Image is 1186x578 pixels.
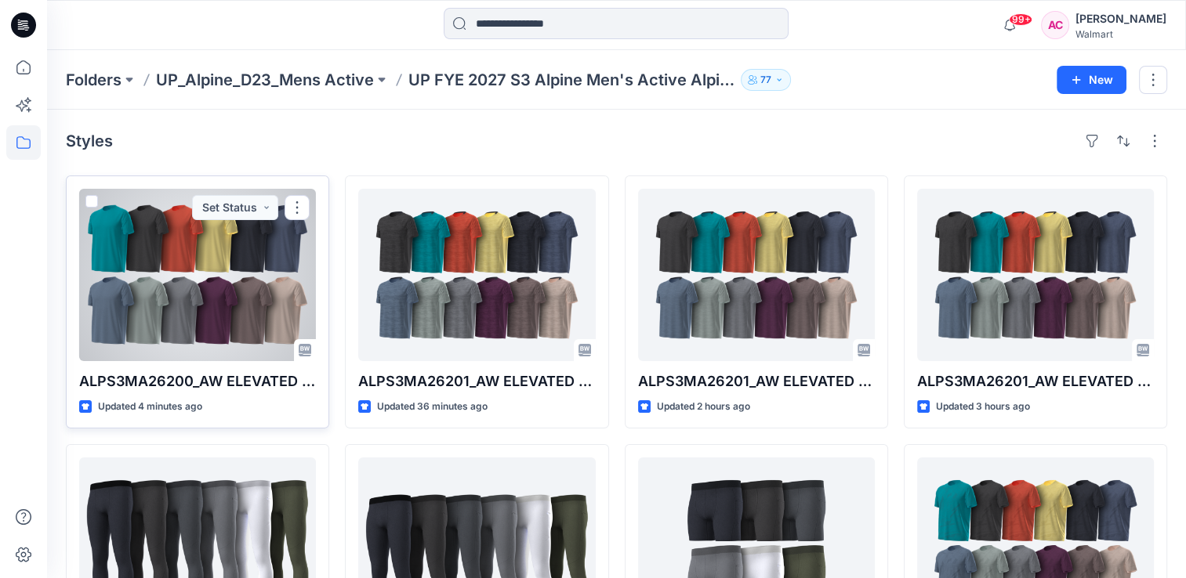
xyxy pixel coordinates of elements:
[377,399,488,415] p: Updated 36 minutes ago
[917,370,1154,392] p: ALPS3MA26201_AW ELEVATED JACQUARD FASHION TEE OPTION 3A PT-WX-33709
[638,189,875,361] a: ALPS3MA26201_AW ELEVATED JACQUARD FASHION TEE OPTION 3B PT-WX-32518
[66,132,113,150] h4: Styles
[66,69,122,91] a: Folders
[156,69,374,91] a: UP_Alpine_D23_Mens Active
[638,370,875,392] p: ALPS3MA26201_AW ELEVATED JACQUARD FASHION TEE OPTION 3B PT-WX-32518
[917,189,1154,361] a: ALPS3MA26201_AW ELEVATED JACQUARD FASHION TEE OPTION 3A PT-WX-33709
[1009,13,1032,26] span: 99+
[936,399,1030,415] p: Updated 3 hours ago
[98,399,202,415] p: Updated 4 minutes ago
[1075,9,1166,28] div: [PERSON_NAME]
[1057,66,1126,94] button: New
[657,399,750,415] p: Updated 2 hours ago
[79,189,316,361] a: ALPS3MA26200_AW ELEVATED JACQUARD FASHION TEE OPTION 2 PT-WX-7208-1
[408,69,734,91] p: UP FYE 2027 S3 Alpine Men's Active Alpine
[760,71,771,89] p: 77
[1075,28,1166,40] div: Walmart
[79,370,316,392] p: ALPS3MA26200_AW ELEVATED JACQUARD FASHION TEE OPTION 2 PT-WX-7208-1
[741,69,791,91] button: 77
[358,370,595,392] p: ALPS3MA26201_AW ELEVATED JACQUARD FASHION TEE OPTION 3C PT-WX-27409
[358,189,595,361] a: ALPS3MA26201_AW ELEVATED JACQUARD FASHION TEE OPTION 3C PT-WX-27409
[1041,11,1069,39] div: AC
